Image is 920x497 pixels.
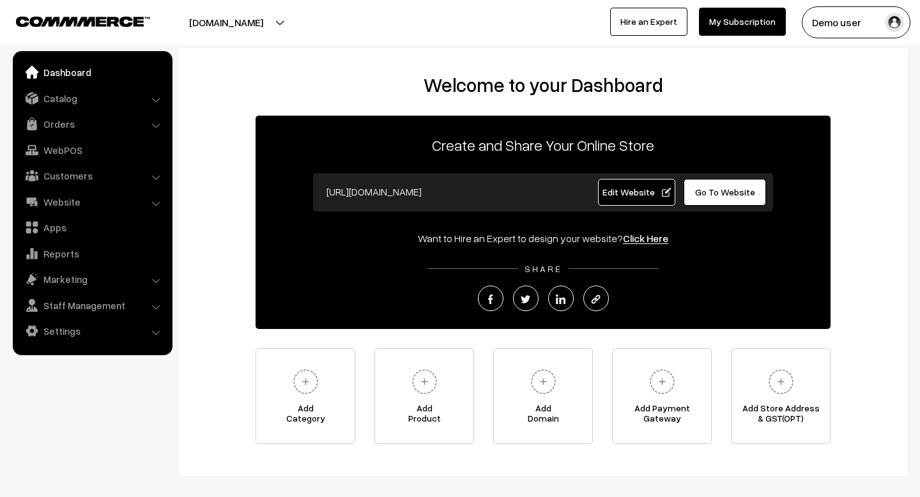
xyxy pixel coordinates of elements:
[16,61,168,84] a: Dashboard
[256,231,831,246] div: Want to Hire an Expert to design your website?
[16,294,168,317] a: Staff Management
[16,319,168,342] a: Settings
[493,348,593,444] a: AddDomain
[256,134,831,157] p: Create and Share Your Online Store
[16,139,168,162] a: WebPOS
[16,112,168,135] a: Orders
[602,187,671,197] span: Edit Website
[494,403,592,429] span: Add Domain
[375,403,473,429] span: Add Product
[684,179,766,206] a: Go To Website
[16,17,150,26] img: COMMMERCE
[374,348,474,444] a: AddProduct
[288,364,323,399] img: plus.svg
[16,190,168,213] a: Website
[16,164,168,187] a: Customers
[802,6,910,38] button: Demo user
[16,242,168,265] a: Reports
[16,268,168,291] a: Marketing
[699,8,786,36] a: My Subscription
[645,364,680,399] img: plus.svg
[763,364,799,399] img: plus.svg
[598,179,676,206] a: Edit Website
[16,216,168,239] a: Apps
[623,232,668,245] a: Click Here
[732,403,830,429] span: Add Store Address & GST(OPT)
[610,8,687,36] a: Hire an Expert
[144,6,308,38] button: [DOMAIN_NAME]
[885,13,904,32] img: user
[16,87,168,110] a: Catalog
[526,364,561,399] img: plus.svg
[16,13,128,28] a: COMMMERCE
[407,364,442,399] img: plus.svg
[192,73,894,96] h2: Welcome to your Dashboard
[613,403,711,429] span: Add Payment Gateway
[695,187,755,197] span: Go To Website
[256,403,355,429] span: Add Category
[518,263,569,274] span: SHARE
[256,348,355,444] a: AddCategory
[612,348,712,444] a: Add PaymentGateway
[731,348,831,444] a: Add Store Address& GST(OPT)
